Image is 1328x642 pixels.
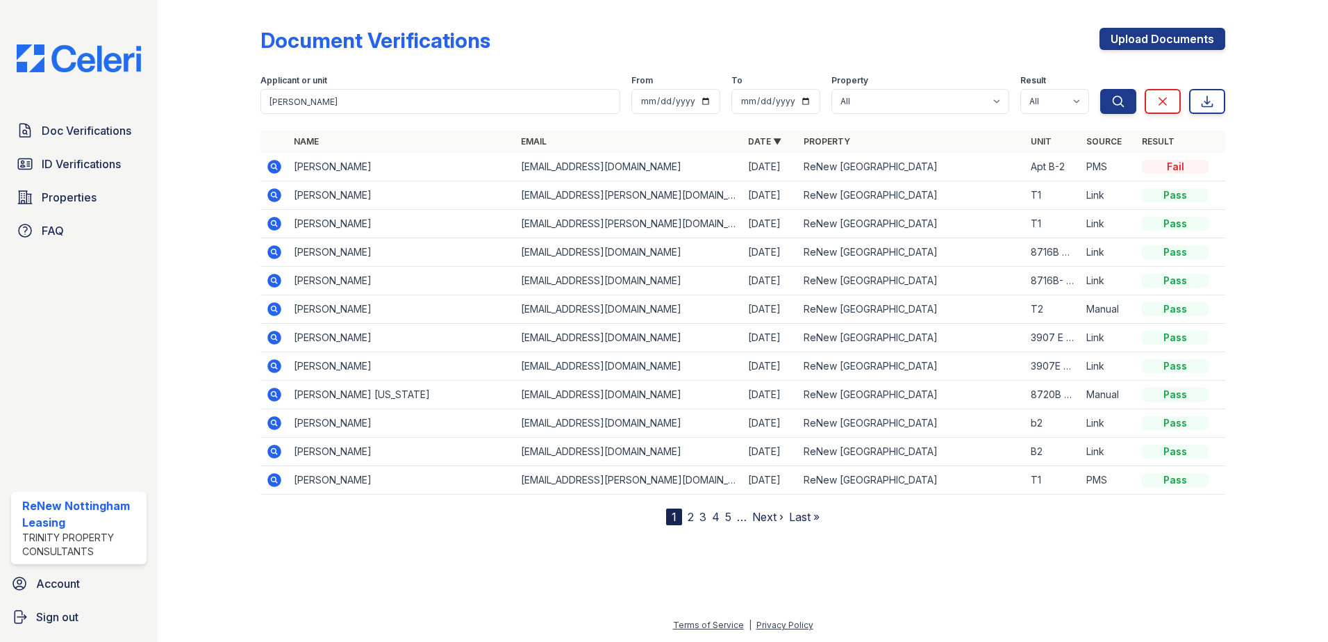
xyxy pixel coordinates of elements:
td: ReNew [GEOGRAPHIC_DATA] [798,324,1025,352]
td: T2 [1025,295,1081,324]
span: … [737,509,747,525]
td: [EMAIL_ADDRESS][PERSON_NAME][DOMAIN_NAME] [515,210,742,238]
td: [EMAIL_ADDRESS][DOMAIN_NAME] [515,409,742,438]
td: [EMAIL_ADDRESS][PERSON_NAME][DOMAIN_NAME] [515,181,742,210]
td: [PERSON_NAME] [288,153,515,181]
div: | [749,620,752,630]
td: Link [1081,324,1136,352]
td: [DATE] [742,295,798,324]
a: ID Verifications [11,150,147,178]
td: [PERSON_NAME] [288,409,515,438]
td: ReNew [GEOGRAPHIC_DATA] [798,153,1025,181]
a: Next › [752,510,783,524]
td: ReNew [GEOGRAPHIC_DATA] [798,238,1025,267]
td: ReNew [GEOGRAPHIC_DATA] [798,295,1025,324]
td: [DATE] [742,267,798,295]
td: [PERSON_NAME] [US_STATE] [288,381,515,409]
td: [EMAIL_ADDRESS][PERSON_NAME][DOMAIN_NAME] [515,466,742,495]
td: [DATE] [742,324,798,352]
div: Pass [1142,217,1209,231]
td: [PERSON_NAME] [288,238,515,267]
td: Link [1081,181,1136,210]
label: To [731,75,742,86]
td: PMS [1081,466,1136,495]
a: Doc Verifications [11,117,147,145]
span: Properties [42,189,97,206]
td: 3907E B-2 [1025,352,1081,381]
span: Doc Verifications [42,122,131,139]
a: FAQ [11,217,147,245]
td: ReNew [GEOGRAPHIC_DATA] [798,409,1025,438]
a: Property [804,136,850,147]
a: 2 [688,510,694,524]
span: Sign out [36,609,78,625]
td: PMS [1081,153,1136,181]
td: [EMAIL_ADDRESS][DOMAIN_NAME] [515,438,742,466]
td: [EMAIL_ADDRESS][DOMAIN_NAME] [515,238,742,267]
td: [DATE] [742,210,798,238]
td: [PERSON_NAME] [288,181,515,210]
td: Link [1081,409,1136,438]
td: [EMAIL_ADDRESS][DOMAIN_NAME] [515,153,742,181]
a: Sign out [6,603,152,631]
td: [PERSON_NAME] [288,352,515,381]
td: [PERSON_NAME] [288,210,515,238]
label: Applicant or unit [260,75,327,86]
td: B2 [1025,438,1081,466]
label: From [631,75,653,86]
span: Account [36,575,80,592]
a: Result [1142,136,1175,147]
td: [PERSON_NAME] [288,324,515,352]
td: [DATE] [742,153,798,181]
img: CE_Logo_Blue-a8612792a0a2168367f1c8372b55b34899dd931a85d93a1a3d3e32e68fde9ad4.png [6,44,152,72]
td: Link [1081,210,1136,238]
a: Email [521,136,547,147]
span: FAQ [42,222,64,239]
td: [EMAIL_ADDRESS][DOMAIN_NAME] [515,324,742,352]
td: T1 [1025,466,1081,495]
label: Property [831,75,868,86]
span: ID Verifications [42,156,121,172]
td: ReNew [GEOGRAPHIC_DATA] [798,466,1025,495]
td: [DATE] [742,352,798,381]
td: [EMAIL_ADDRESS][DOMAIN_NAME] [515,381,742,409]
a: Privacy Policy [756,620,813,630]
td: [DATE] [742,466,798,495]
a: Account [6,570,152,598]
a: 4 [712,510,720,524]
td: 8716B APTB2 [1025,238,1081,267]
td: [DATE] [742,438,798,466]
div: Fail [1142,160,1209,174]
td: ReNew [GEOGRAPHIC_DATA] [798,181,1025,210]
div: Pass [1142,188,1209,202]
td: T1 [1025,181,1081,210]
td: Link [1081,267,1136,295]
td: [EMAIL_ADDRESS][DOMAIN_NAME] [515,267,742,295]
div: Pass [1142,274,1209,288]
td: [DATE] [742,381,798,409]
a: Properties [11,183,147,211]
td: [EMAIL_ADDRESS][DOMAIN_NAME] [515,352,742,381]
div: 1 [666,509,682,525]
div: Document Verifications [260,28,490,53]
a: Name [294,136,319,147]
td: ReNew [GEOGRAPHIC_DATA] [798,381,1025,409]
div: Trinity Property Consultants [22,531,141,559]
a: 3 [699,510,706,524]
div: Pass [1142,388,1209,402]
td: ReNew [GEOGRAPHIC_DATA] [798,267,1025,295]
div: Pass [1142,416,1209,430]
div: Pass [1142,331,1209,345]
td: Manual [1081,295,1136,324]
a: Date ▼ [748,136,781,147]
td: ReNew [GEOGRAPHIC_DATA] [798,210,1025,238]
td: 8720B T-1 [1025,381,1081,409]
td: [PERSON_NAME] [288,267,515,295]
td: [PERSON_NAME] [288,466,515,495]
a: Last » [789,510,820,524]
div: Pass [1142,359,1209,373]
div: Pass [1142,302,1209,316]
td: Apt B-2 [1025,153,1081,181]
div: Pass [1142,245,1209,259]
